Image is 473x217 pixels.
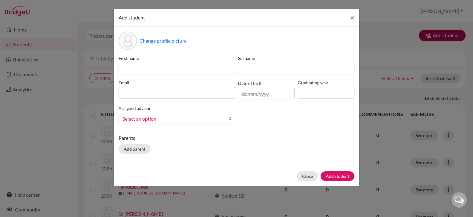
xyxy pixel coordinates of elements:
[123,115,223,123] span: Select an option
[350,13,354,22] span: ×
[119,55,235,61] label: First name
[238,55,354,61] label: Surname
[14,4,26,10] span: Help
[321,171,354,181] button: Add student
[119,79,235,86] label: Email
[298,79,354,86] label: Graduating year
[119,105,151,111] label: Assigned advisor
[238,80,263,86] label: Date of birth
[119,144,151,154] button: Add parent
[119,134,354,142] p: Parents
[345,9,359,26] button: Close
[297,171,318,181] button: Close
[119,31,137,50] div: Profile picture
[119,15,145,20] span: Add student
[238,88,295,99] input: dd/mm/yyyy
